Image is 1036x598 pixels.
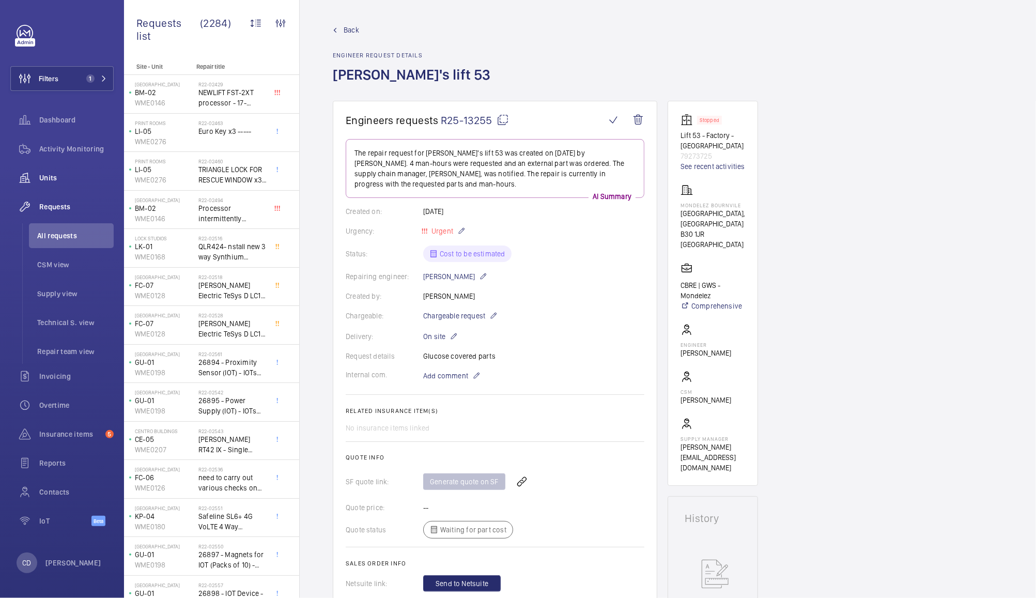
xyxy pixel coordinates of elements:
p: 79273725 [681,151,745,161]
h2: R22-02429 [198,81,267,87]
p: FC-06 [135,472,194,483]
span: Euro Key x3 ----- [198,126,267,136]
span: Beta [91,516,105,526]
p: Lock Studios [135,235,194,241]
h2: R22-02542 [198,389,267,395]
span: Technical S. view [37,317,114,328]
p: [GEOGRAPHIC_DATA] [135,543,194,549]
p: Site - Unit [124,63,192,70]
span: QLR424- nstall new 3 way Synthium autodialler…..£450.00 [198,241,267,262]
p: FC-07 [135,280,194,290]
span: 26894 - Proximity Sensor (IOT) - IOTs for workspace [198,357,267,378]
span: [PERSON_NAME] RT42 IX - Single Illumination LED White - Legend “Up Arrow” - x2 [198,434,267,455]
span: Units [39,173,114,183]
p: CBRE | GWS - Mondelez [681,280,745,301]
p: Print Rooms [135,158,194,164]
h2: R22-02463 [198,120,267,126]
span: Urgent [429,227,453,235]
span: 5 [105,430,114,438]
span: Add comment [423,371,468,381]
span: Safeline SL6+ 4G VoLTE 4 Way Autodialler (Price per Lift) (SIM included) [198,511,267,532]
p: WME0198 [135,367,194,378]
p: AI Summary [589,191,636,202]
h2: R22-02494 [198,197,267,203]
p: Lift 53 - Factory - [GEOGRAPHIC_DATA] [681,130,745,151]
button: Send to Netsuite [423,575,501,592]
span: Filters [39,73,58,84]
span: Reports [39,458,114,468]
span: Repair team view [37,346,114,357]
a: Comprehensive [681,301,745,311]
p: [GEOGRAPHIC_DATA], [GEOGRAPHIC_DATA] [681,208,745,229]
p: WME0146 [135,213,194,224]
span: Requests list [136,17,200,42]
h2: R22-02543 [198,428,267,434]
p: [GEOGRAPHIC_DATA] [135,582,194,588]
p: GU-01 [135,549,194,560]
p: Stopped [700,118,719,122]
p: KP-04 [135,511,194,522]
span: Insurance items [39,429,101,439]
span: Requests [39,202,114,212]
h2: R22-02536 [198,466,267,472]
span: R25-13255 [441,114,509,127]
button: Filters1 [10,66,114,91]
p: CD [22,558,31,568]
span: Back [344,25,359,35]
p: [GEOGRAPHIC_DATA] [135,197,194,203]
span: [PERSON_NAME] Electric TeSys D LC1D 3 Pole Motor Control Contactor - 25 A, 230 V - LC1D25U7 x2 ----- [198,280,267,301]
p: WME0198 [135,406,194,416]
span: 1 [86,74,95,83]
p: BM-02 [135,203,194,213]
p: WME0128 [135,290,194,301]
p: Centro Buildings [135,428,194,434]
h2: Related insurance item(s) [346,407,644,415]
span: need to carry out various checks on drive unit on lit 6 & 7, folllowing intermittent drive faults... [198,472,267,493]
h1: [PERSON_NAME]'s lift 53 [333,65,497,101]
span: IoT [39,516,91,526]
span: TRIANGLE LOCK FOR RESCUE WINDOW x3 ------ [198,164,267,185]
h2: R22-02460 [198,158,267,164]
h2: R22-02550 [198,543,267,549]
p: CE-05 [135,434,194,444]
p: WME0276 [135,175,194,185]
span: Activity Monitoring [39,144,114,154]
p: B30 1JR [GEOGRAPHIC_DATA] [681,229,745,250]
p: FC-07 [135,318,194,329]
span: Contacts [39,487,114,497]
p: LI-05 [135,164,194,175]
h2: R22-02561 [198,351,267,357]
p: Engineer [681,342,731,348]
p: [GEOGRAPHIC_DATA] [135,81,194,87]
p: [PERSON_NAME] [45,558,101,568]
p: Repair title [196,63,265,70]
p: [GEOGRAPHIC_DATA] [135,505,194,511]
p: [GEOGRAPHIC_DATA] [135,312,194,318]
h2: R22-02551 [198,505,267,511]
p: WME0180 [135,522,194,532]
h1: History [685,513,741,524]
p: WME0198 [135,560,194,570]
p: BM-02 [135,87,194,98]
p: [GEOGRAPHIC_DATA] [135,389,194,395]
p: GU-01 [135,357,194,367]
span: Send to Netsuite [436,578,488,589]
p: GU-01 [135,395,194,406]
p: [GEOGRAPHIC_DATA] [135,466,194,472]
p: [GEOGRAPHIC_DATA] [135,274,194,280]
p: LK-01 [135,241,194,252]
span: 26895 - Power Supply (IOT) - IOTs for workspace [198,395,267,416]
h2: Quote info [346,454,644,461]
span: 26897 - Magnets for IOT (Packs of 10) - IOTs for workspace [198,549,267,570]
p: Mondelez Bournvile [681,202,745,208]
img: elevator.svg [681,114,697,126]
p: WME0128 [135,329,194,339]
span: Chargeable request [423,311,485,321]
p: WME0207 [135,444,194,455]
p: LI-05 [135,126,194,136]
h2: R22-02516 [198,235,267,241]
span: Dashboard [39,115,114,125]
span: NEWLIFT FST-2XT processor - 17-02000003 1021,00 euros x1 [198,87,267,108]
p: On site [423,330,458,343]
span: Overtime [39,400,114,410]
